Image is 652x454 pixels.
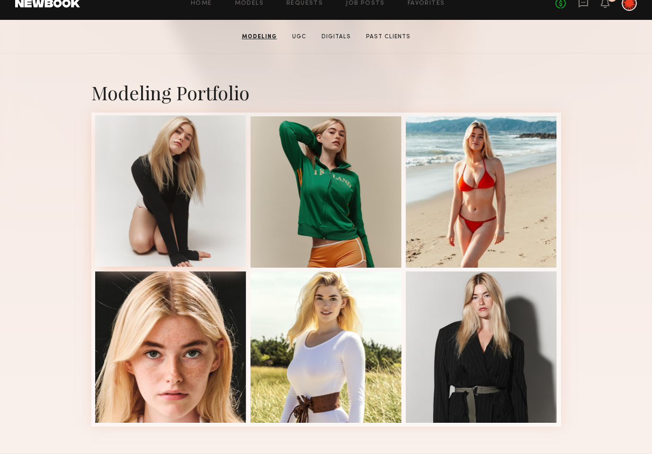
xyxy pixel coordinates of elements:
[191,0,212,7] a: Home
[408,0,445,7] a: Favorites
[288,33,310,41] a: UGC
[91,80,561,105] div: Modeling Portfolio
[286,0,323,7] a: Requests
[238,33,281,41] a: Modeling
[235,0,264,7] a: Models
[318,33,355,41] a: Digitals
[362,33,414,41] a: Past Clients
[346,0,385,7] a: Job Posts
